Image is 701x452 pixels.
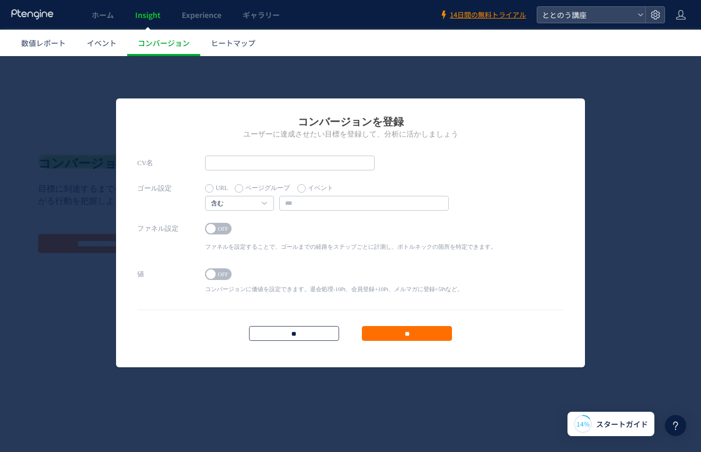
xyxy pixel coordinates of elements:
[211,38,255,48] span: ヒートマップ
[137,100,205,114] label: CV名
[87,38,117,48] span: イベント
[235,125,290,140] label: ページグループ
[92,10,114,20] span: ホーム
[182,10,221,20] span: Experience
[138,38,190,48] span: コンバージョン
[205,187,496,195] p: ファネルを設定することで、ゴールまでの経路をステップごとに計測し、ボトルネックの箇所を特定できます。
[539,7,633,23] span: ととのう講座
[450,10,526,20] span: 14日間の無料トライアル
[205,125,228,140] label: URL
[243,10,280,20] span: ギャラリー
[137,165,205,180] label: ファネル設定
[215,212,231,224] span: OFF
[439,10,526,20] a: 14日間の無料トライアル
[137,73,564,84] h2: ユーザーに達成させたい目標を登録して、分析に活かしましょう
[215,167,231,178] span: OFF
[137,125,205,140] label: ゴール設定
[137,211,205,225] label: 値
[297,125,333,140] label: イベント
[137,58,564,73] h1: コンバージョンを登録
[211,143,256,152] a: 含む
[596,419,648,430] span: スタートガイド
[135,10,161,20] span: Insight
[576,419,590,428] span: 14%
[21,38,66,48] span: 数値レポート
[205,229,463,237] p: コンバージョンに価値を設定できます。退会処理-10Pt、会員登録+10Pt、メルマガに登録+5Ptなど。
